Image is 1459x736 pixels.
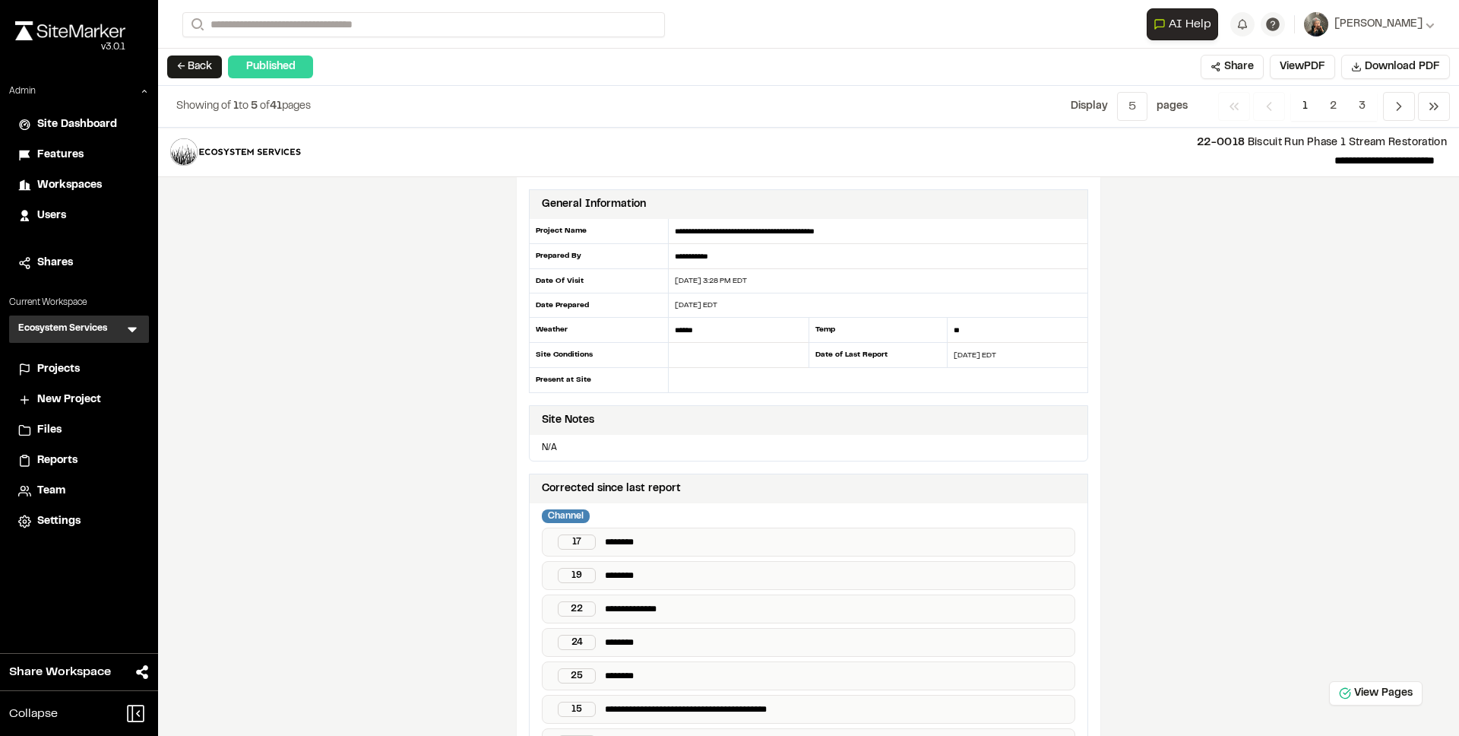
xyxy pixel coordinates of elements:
span: New Project [37,392,101,408]
a: Files [18,422,140,439]
span: Files [37,422,62,439]
span: Features [37,147,84,163]
div: 24 [558,635,596,650]
span: [PERSON_NAME] [1334,16,1423,33]
button: Share [1201,55,1264,79]
div: Open AI Assistant [1147,8,1224,40]
span: AI Help [1169,15,1211,33]
span: Workspaces [37,177,102,194]
span: 41 [270,102,282,111]
p: Admin [9,84,36,98]
img: User [1304,12,1328,36]
p: Current Workspace [9,296,149,309]
p: N/A [536,441,1081,455]
div: 25 [558,668,596,684]
p: Display [1071,98,1108,115]
a: Projects [18,361,140,378]
div: Present at Site [529,368,669,392]
button: ViewPDF [1270,55,1335,79]
button: ← Back [167,56,222,78]
img: rebrand.png [15,21,125,40]
a: Site Dashboard [18,116,140,133]
a: Workspaces [18,177,140,194]
a: Settings [18,513,140,530]
a: Reports [18,452,140,469]
div: Prepared By [529,244,669,269]
div: 17 [558,535,596,550]
span: Team [37,483,65,500]
a: Features [18,147,140,163]
img: file [170,138,302,166]
a: Team [18,483,140,500]
div: Oh geez...please don't... [15,40,125,54]
span: 5 [251,102,258,111]
span: Download PDF [1365,59,1440,75]
div: General Information [542,196,646,213]
div: Date Prepared [529,293,669,318]
div: [DATE] EDT [948,350,1087,361]
span: Users [37,208,66,224]
div: 15 [558,702,596,717]
a: Users [18,208,140,224]
span: 22-0018 [1197,138,1245,148]
p: page s [1157,98,1188,115]
div: [DATE] EDT [669,300,1087,311]
div: Date Of Visit [529,269,669,293]
div: Project Name [529,219,669,244]
span: Share Workspace [9,663,111,681]
span: 1 [233,102,239,111]
span: 3 [1347,92,1377,121]
h3: Ecosystem Services [18,322,107,337]
p: to of pages [176,98,311,115]
button: [PERSON_NAME] [1304,12,1435,36]
span: 2 [1318,92,1348,121]
span: Site Dashboard [37,116,117,133]
span: Collapse [9,705,58,723]
a: New Project [18,392,140,408]
span: Projects [37,361,80,378]
div: [DATE] 3:28 PM EDT [669,275,1087,287]
a: Shares [18,255,140,271]
button: Open AI Assistant [1147,8,1218,40]
span: Settings [37,513,81,530]
div: Site Conditions [529,343,669,368]
div: Weather [529,318,669,343]
button: Download PDF [1341,55,1450,79]
span: 1 [1291,92,1319,121]
div: 19 [558,568,596,583]
div: 22 [558,601,596,617]
div: Channel [542,509,590,523]
span: Reports [37,452,78,469]
button: Search [182,12,210,37]
div: Site Notes [542,412,594,429]
div: Date of Last Report [809,343,948,368]
span: Showing of [176,102,233,111]
div: Published [228,56,313,78]
p: Biscuit Run Phase 1 Stream Restoration [315,135,1447,151]
button: View Pages [1329,681,1423,706]
nav: Navigation [1218,92,1450,121]
div: Corrected since last report [542,481,681,497]
div: Temp [809,318,948,343]
button: 5 [1117,92,1147,121]
span: Shares [37,255,73,271]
